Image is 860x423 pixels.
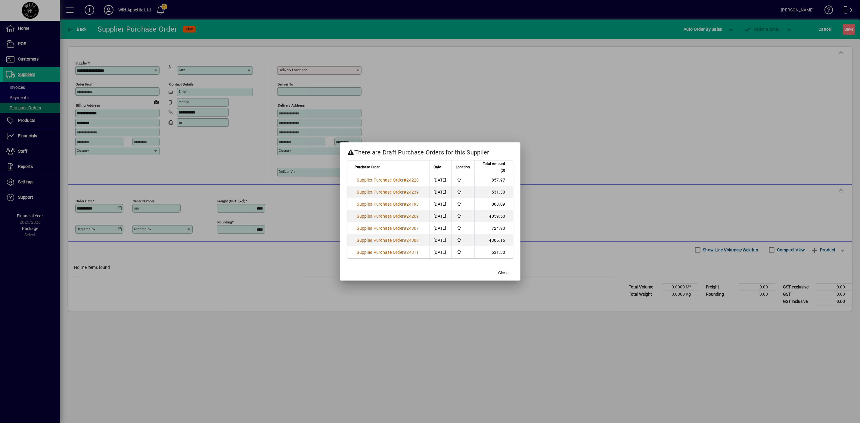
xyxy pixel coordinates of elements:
[430,198,451,210] td: [DATE]
[433,164,441,170] span: Date
[430,234,451,246] td: [DATE]
[357,214,404,219] span: Supplier Purchase Order
[355,237,421,244] a: Supplier Purchase Order#24308
[455,177,471,183] span: Wild Appetite Ltd
[357,250,404,255] span: Supplier Purchase Order
[455,213,471,219] span: Wild Appetite Ltd
[357,202,404,207] span: Supplier Purchase Order
[404,190,406,194] span: #
[407,214,419,219] span: 24269
[357,178,404,182] span: Supplier Purchase Order
[430,210,451,222] td: [DATE]
[498,270,509,276] span: Close
[404,226,406,231] span: #
[455,201,471,207] span: Wild Appetite Ltd
[355,164,380,170] span: Purchase Order
[455,249,471,256] span: Wild Appetite Ltd
[474,234,513,246] td: 4305.16
[474,186,513,198] td: 531.30
[355,189,421,195] a: Supplier Purchase Order#24239
[456,164,470,170] span: Location
[357,190,404,194] span: Supplier Purchase Order
[355,177,421,183] a: Supplier Purchase Order#24228
[430,222,451,234] td: [DATE]
[430,174,451,186] td: [DATE]
[474,246,513,258] td: 531.30
[474,198,513,210] td: 1008.09
[404,238,406,243] span: #
[404,214,406,219] span: #
[430,186,451,198] td: [DATE]
[455,189,471,195] span: Wild Appetite Ltd
[407,250,419,255] span: 24311
[355,225,421,232] a: Supplier Purchase Order#24307
[357,226,404,231] span: Supplier Purchase Order
[340,142,520,160] h2: There are Draft Purchase Orders for this Supplier
[407,226,419,231] span: 24307
[494,267,513,278] button: Close
[407,190,419,194] span: 24239
[407,202,419,207] span: 24193
[474,222,513,234] td: 724.90
[357,238,404,243] span: Supplier Purchase Order
[355,201,421,207] a: Supplier Purchase Order#24193
[430,246,451,258] td: [DATE]
[355,249,421,256] a: Supplier Purchase Order#24311
[478,160,505,174] span: Total Amount ($)
[407,238,419,243] span: 24308
[474,174,513,186] td: 857.97
[404,178,406,182] span: #
[455,225,471,232] span: Wild Appetite Ltd
[455,237,471,244] span: Wild Appetite Ltd
[404,202,406,207] span: #
[404,250,406,255] span: #
[355,213,421,219] a: Supplier Purchase Order#24269
[474,210,513,222] td: 4059.50
[407,178,419,182] span: 24228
